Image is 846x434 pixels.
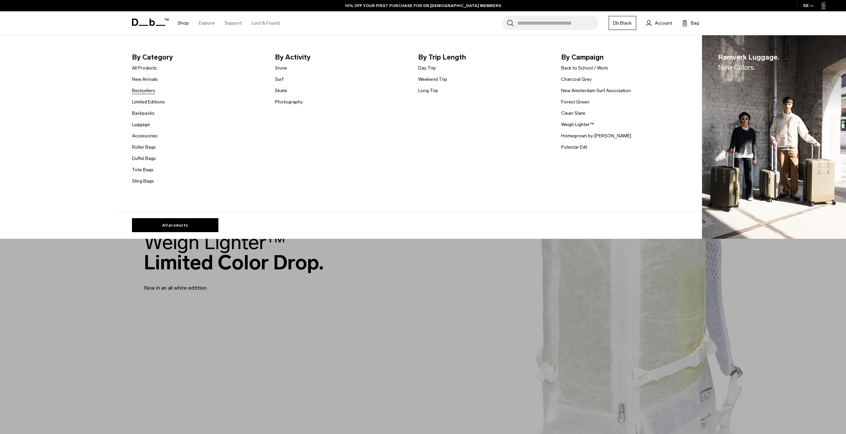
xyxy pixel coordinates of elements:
span: By Activity [275,52,408,63]
a: Day Trip [418,65,436,72]
a: Db Black [609,16,636,30]
span: Bag [691,20,699,27]
a: New Amsterdam Surf Association [561,87,631,94]
a: Support [225,11,242,35]
span: New Colors. [718,63,755,72]
a: Charcoal Grey [561,76,592,83]
a: Sling Bags [132,178,154,185]
a: Luggage [132,121,150,128]
a: Explore [199,11,215,35]
a: Skate [275,87,287,94]
a: Accessories [132,132,158,139]
span: By Campaign [561,52,694,63]
a: Long Trip [418,87,438,94]
a: Surf [275,76,284,83]
a: Forest Green [561,98,589,105]
a: All products [132,218,218,232]
a: Backpacks [132,110,155,117]
span: Account [655,20,672,27]
a: Tote Bags [132,166,154,173]
a: Snow [275,65,287,72]
a: Homegrown by [PERSON_NAME] [561,132,631,139]
a: 10% OFF YOUR FIRST PURCHASE FOR DB [DEMOGRAPHIC_DATA] MEMBERS [345,3,501,9]
a: Roller Bags [132,144,156,151]
a: Limited Editions [132,98,165,105]
a: Shop [178,11,189,35]
a: Account [646,19,672,27]
span: By Trip Length [418,52,551,63]
button: Bag [682,19,699,27]
a: Lost & Found [252,11,280,35]
a: Bestsellers [132,87,155,94]
span: Ramverk Luggage. [718,52,779,73]
a: Weekend Trip [418,76,447,83]
span: By Category [132,52,265,63]
a: Duffel Bags [132,155,156,162]
a: Photography [275,98,303,105]
a: Weigh Lighter™ [561,121,594,128]
a: Clean Slate [561,110,585,117]
nav: Main Navigation [173,11,285,35]
a: New Arrivals [132,76,158,83]
a: Back to School / Work [561,65,608,72]
a: Polestar Edt. [561,144,588,151]
a: All Products [132,65,157,72]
